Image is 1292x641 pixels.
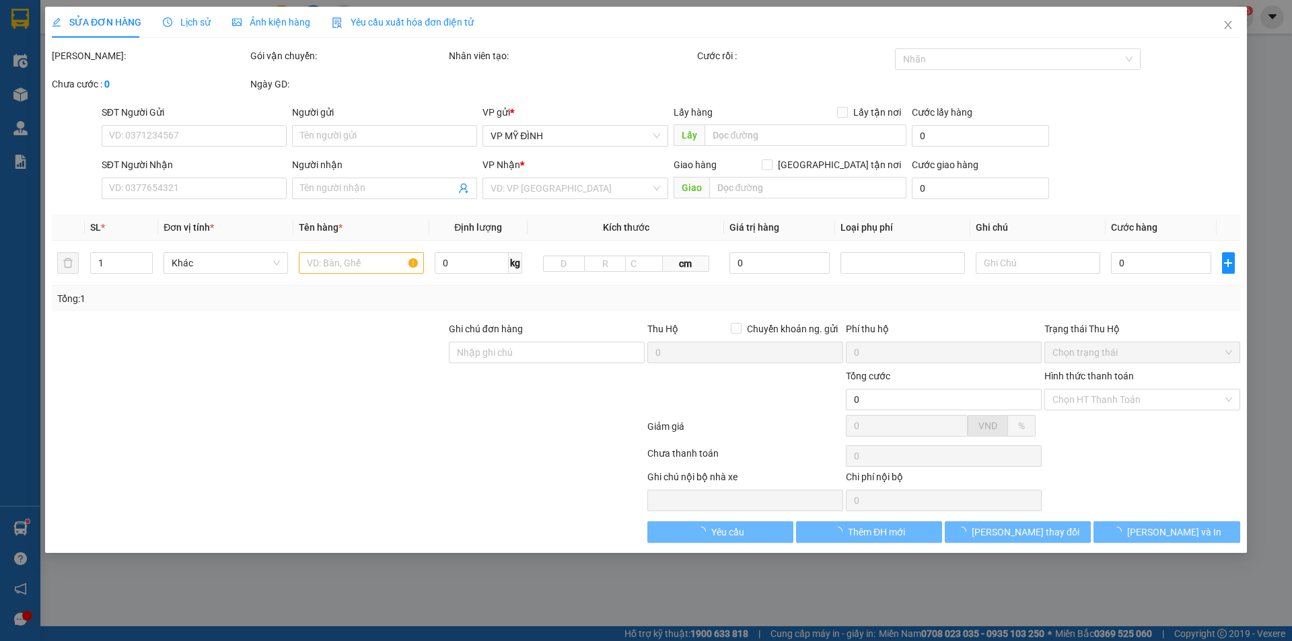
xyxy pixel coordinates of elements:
span: [PERSON_NAME] và In [1127,525,1221,539]
span: Yêu cầu xuất hóa đơn điện tử [332,17,474,28]
span: Chọn trạng thái [1052,342,1232,363]
span: Thu Hộ [647,324,678,334]
span: Cước hàng [1112,222,1158,233]
span: edit [52,17,61,27]
span: Đơn vị tính [164,222,215,233]
span: loading [957,527,972,536]
span: [GEOGRAPHIC_DATA], [GEOGRAPHIC_DATA] ↔ [GEOGRAPHIC_DATA] [15,57,115,103]
strong: CHUYỂN PHÁT NHANH AN PHÚ QUÝ [17,11,114,54]
div: Trạng thái Thu Hộ [1044,322,1240,336]
input: Cước lấy hàng [912,125,1049,147]
input: D [543,256,585,272]
span: clock-circle [163,17,172,27]
input: R [584,256,626,272]
span: Lấy [674,124,705,146]
button: Close [1209,7,1247,44]
label: Cước lấy hàng [912,107,972,118]
button: Thêm ĐH mới [796,521,942,543]
span: Giao hàng [674,159,717,170]
input: VD: Bàn, Ghế [299,252,424,274]
span: picture [232,17,242,27]
span: Lịch sử [163,17,211,28]
div: SĐT Người Gửi [102,105,287,120]
div: SĐT Người Nhận [102,157,287,172]
span: close [1223,20,1233,30]
button: Yêu cầu [647,521,793,543]
div: Giảm giá [646,419,845,443]
span: Giao [674,177,709,198]
div: Ghi chú nội bộ nhà xe [647,469,843,490]
span: Tổng cước [846,371,890,381]
div: Chưa cước : [52,77,248,91]
img: icon [332,17,343,28]
input: C [625,256,663,272]
input: Dọc đường [709,177,906,198]
div: Gói vận chuyển: [250,48,446,63]
span: Yêu cầu [711,525,744,539]
span: loading [696,527,711,536]
span: cm [663,256,709,272]
label: Cước giao hàng [912,159,978,170]
span: [PERSON_NAME] thay đổi [972,525,1079,539]
span: VP Nhận [483,159,521,170]
label: Ghi chú đơn hàng [449,324,523,334]
span: Định lượng [454,222,502,233]
button: [PERSON_NAME] và In [1094,521,1240,543]
button: delete [57,252,79,274]
div: Chưa thanh toán [646,446,845,469]
span: Giá trị hàng [730,222,780,233]
span: plus [1223,258,1234,268]
span: % [1018,420,1025,431]
button: plus [1222,252,1235,274]
span: user-add [459,183,470,194]
span: SL [90,222,101,233]
div: Tổng: 1 [57,291,499,306]
span: VND [978,420,997,431]
div: Chi phí nội bộ [846,469,1042,490]
div: Nhân viên tạo: [449,48,694,63]
span: Lấy hàng [674,107,713,118]
input: Dọc đường [705,124,906,146]
span: Kích thước [603,222,649,233]
span: loading [1112,527,1127,536]
span: Khác [172,253,281,273]
b: 0 [104,79,110,89]
input: Cước giao hàng [912,178,1049,199]
div: [PERSON_NAME]: [52,48,248,63]
input: Ghi chú đơn hàng [449,342,645,363]
span: loading [833,527,848,536]
th: Loại phụ phí [835,215,970,241]
div: Phí thu hộ [846,322,1042,342]
span: SỬA ĐƠN HÀNG [52,17,141,28]
img: logo [7,73,13,139]
span: kg [509,252,522,274]
span: Lấy tận nơi [848,105,906,120]
div: Người gửi [292,105,477,120]
span: [GEOGRAPHIC_DATA] tận nơi [773,157,906,172]
span: Tên hàng [299,222,343,233]
div: VP gửi [483,105,668,120]
span: VP MỸ ĐÌNH [491,126,660,146]
label: Hình thức thanh toán [1044,371,1134,381]
span: Chuyển khoản ng. gửi [742,322,843,336]
span: Thêm ĐH mới [848,525,905,539]
span: Ảnh kiện hàng [232,17,310,28]
th: Ghi chú [970,215,1106,241]
div: Người nhận [292,157,477,172]
div: Cước rồi : [697,48,893,63]
input: Ghi Chú [976,252,1100,274]
div: Ngày GD: [250,77,446,91]
button: [PERSON_NAME] thay đổi [945,521,1091,543]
